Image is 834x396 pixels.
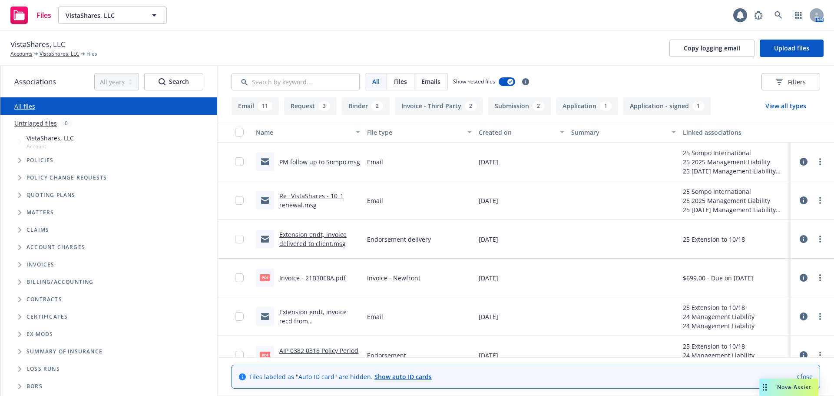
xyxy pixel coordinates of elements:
div: Folder Tree Example [0,273,217,395]
a: AIP 0382 0318 Policy Period Extended - VistaShares Ext Endt 12.pdf [279,346,358,373]
div: 2 [533,101,544,111]
button: Application [556,97,618,115]
span: Billing/Accounting [26,280,94,285]
span: Policies [26,158,54,163]
div: 25 2025 Management Liability [683,157,787,166]
span: Ex Mods [26,332,53,337]
a: Accounts [10,50,33,58]
span: BORs [26,384,43,389]
div: 2 [465,101,477,111]
input: Toggle Row Selected [235,235,244,243]
span: Certificates [26,314,68,319]
svg: Search [159,78,165,85]
button: File type [364,122,475,143]
a: Files [7,3,55,27]
span: Emails [421,77,440,86]
span: Files [86,50,97,58]
button: Upload files [760,40,824,57]
span: VistaShares, LLC [10,39,66,50]
button: Email [232,97,279,115]
span: Quoting plans [26,193,76,198]
div: 0 [60,118,72,128]
div: Drag to move [759,379,770,396]
div: 25 Extension to 10/18 [683,342,755,351]
span: [DATE] [479,312,498,321]
a: Extension endt, invoice delivered to client.msg [279,230,347,248]
span: Invoices [26,262,55,267]
span: [DATE] [479,235,498,244]
div: 11 [258,101,272,111]
span: Email [367,157,383,166]
div: Name [256,128,351,137]
div: 25 Sompo International [683,187,787,196]
span: pdf [260,352,270,358]
div: 3 [318,101,330,111]
a: more [815,234,825,244]
span: Copy logging email [684,44,740,52]
div: Summary [571,128,666,137]
a: more [815,195,825,206]
button: VistaShares, LLC [58,7,167,24]
a: Report a Bug [750,7,767,24]
button: Summary [568,122,679,143]
span: [DATE] [479,351,498,360]
div: Tree Example [0,132,217,273]
button: Filters [761,73,820,90]
div: 1 [600,101,612,111]
a: Invoice - 21B30E8A.pdf [279,274,346,282]
div: 25 Extension to 10/18 [683,235,745,244]
input: Toggle Row Selected [235,196,244,205]
a: more [815,273,825,283]
span: Matters [26,210,54,215]
span: [DATE] [479,157,498,166]
span: Email [367,312,383,321]
span: Upload files [774,44,809,52]
a: more [815,350,825,360]
span: [DATE] [479,196,498,205]
input: Search by keyword... [232,73,360,90]
button: Nova Assist [759,379,818,396]
a: Show auto ID cards [374,373,432,381]
a: Close [797,372,813,381]
a: more [815,311,825,322]
span: Claims [26,227,49,233]
span: Invoice - Newfront [367,273,420,283]
button: Copy logging email [669,40,755,57]
input: Select all [235,128,244,136]
a: more [815,156,825,167]
span: Nova Assist [777,383,811,391]
button: Linked associations [679,122,791,143]
span: Summary of insurance [26,349,103,354]
span: All [372,77,380,86]
div: 1 [692,101,704,111]
div: Search [159,73,189,90]
div: 25 [DATE] Management Liability Renewal [683,166,787,176]
div: 24 Management Liability [683,321,755,330]
span: Endorsement delivery [367,235,431,244]
span: Associations [14,76,56,87]
span: [DATE] [479,273,498,283]
a: Switch app [790,7,807,24]
a: Re_ VistaShares - 10_1 renewal.msg [279,192,344,209]
div: 25 2025 Management Liability [683,196,787,205]
a: VistaShares, LLC [40,50,79,58]
span: Filters [776,77,806,87]
span: VistaShares, LLC [66,11,141,20]
div: 25 [DATE] Management Liability Renewal [683,205,787,214]
span: Policy change requests [26,175,107,180]
button: SearchSearch [144,73,203,90]
div: 24 Management Liability [683,351,755,360]
button: Request [284,97,337,115]
span: Account [26,143,74,150]
button: View all types [751,97,820,115]
input: Toggle Row Selected [235,273,244,282]
span: VistaShares, LLC [26,133,74,143]
div: Created on [479,128,555,137]
a: Extension endt, invoice recd from [GEOGRAPHIC_DATA]msg [279,308,352,334]
span: Files [36,12,51,19]
div: Linked associations [683,128,787,137]
input: Toggle Row Selected [235,312,244,321]
input: Toggle Row Selected [235,157,244,166]
span: Email [367,196,383,205]
a: Untriaged files [14,119,57,128]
